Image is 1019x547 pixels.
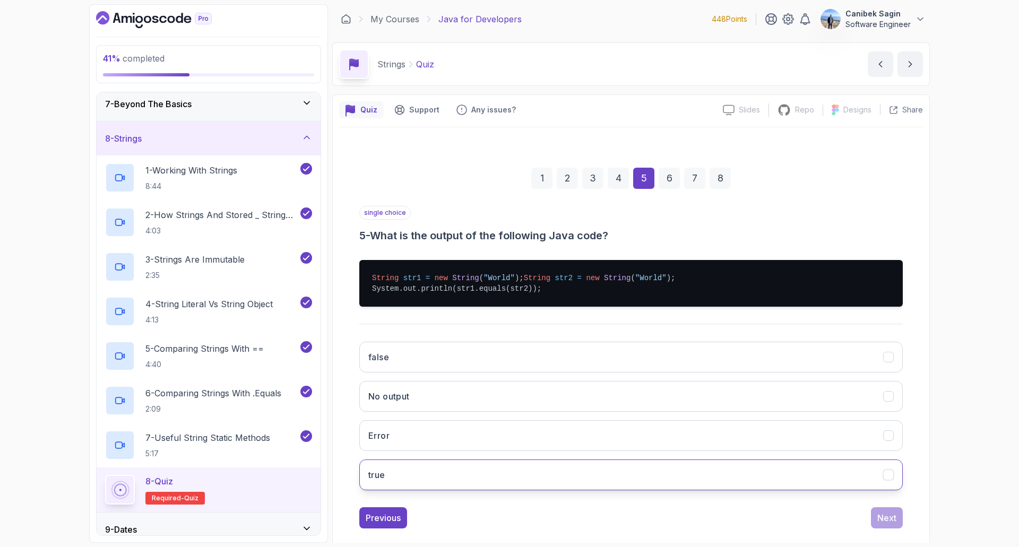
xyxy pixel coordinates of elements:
button: quiz button [339,101,384,118]
span: "World" [635,274,667,282]
div: 2 [557,168,578,189]
p: 5:17 [145,448,270,459]
p: 8:44 [145,181,237,192]
p: 4:03 [145,225,298,236]
h3: 7 - Beyond The Basics [105,98,192,110]
h3: 9 - Dates [105,523,137,536]
p: Support [409,105,439,115]
div: Previous [366,511,401,524]
span: Required- [152,494,184,502]
span: String [452,274,479,282]
div: 5 [633,168,654,189]
p: 448 Points [712,14,747,24]
p: Quiz [416,58,434,71]
button: 1-Working With Strings8:44 [105,163,312,193]
h3: false [368,351,389,363]
span: new [586,274,599,282]
span: quiz [184,494,198,502]
a: Dashboard [341,14,351,24]
h3: true [368,468,385,481]
h3: No output [368,390,410,403]
p: 4:40 [145,359,264,370]
button: true [359,459,903,490]
div: 7 [684,168,705,189]
button: 8-Strings [97,121,321,155]
span: "World" [483,274,515,282]
button: Share [880,105,923,115]
p: single choice [359,206,411,220]
button: 9-Dates [97,513,321,546]
button: Feedback button [450,101,522,118]
div: 4 [608,168,629,189]
h3: 8 - Strings [105,132,142,145]
button: false [359,342,903,372]
img: user profile image [821,9,841,29]
p: 5 - Comparing Strings With == [145,342,264,355]
p: Quiz [360,105,377,115]
button: 4-String Literal Vs String Object4:13 [105,297,312,326]
button: Next [871,507,903,528]
p: 3 - Strings Are Immutable [145,253,245,266]
p: 2:09 [145,404,281,414]
button: user profile imageCanibek SaginSoftware Engineer [820,8,926,30]
pre: ( ); ( ); System.out.println(str1.equals(str2)); [359,260,903,307]
p: 6 - Comparing Strings With .Equals [145,387,281,400]
p: Share [902,105,923,115]
div: 6 [659,168,680,189]
span: str1 [403,274,421,282]
div: Next [877,511,896,524]
h3: Error [368,429,390,442]
button: No output [359,381,903,412]
div: 8 [710,168,731,189]
button: next content [897,51,923,77]
p: 2 - How Strings And Stored _ String Pool [145,209,298,221]
span: = [577,274,582,282]
p: 4 - String Literal Vs String Object [145,298,273,310]
span: str2 [555,274,573,282]
span: 41 % [103,53,120,64]
p: Designs [843,105,871,115]
p: 7 - Useful String Static Methods [145,431,270,444]
div: 3 [582,168,603,189]
p: Slides [739,105,760,115]
p: Java for Developers [438,13,522,25]
a: My Courses [370,13,419,25]
button: 7-Beyond The Basics [97,87,321,121]
button: 2-How Strings And Stored _ String Pool4:03 [105,207,312,237]
span: String [604,274,631,282]
span: new [435,274,448,282]
span: String [524,274,550,282]
button: Support button [388,101,446,118]
p: 1 - Working With Strings [145,164,237,177]
div: 1 [531,168,552,189]
p: Canibek Sagin [845,8,911,19]
p: Software Engineer [845,19,911,30]
button: 8-QuizRequired-quiz [105,475,312,505]
span: String [372,274,399,282]
button: 3-Strings Are Immutable2:35 [105,252,312,282]
p: Repo [795,105,814,115]
p: 2:35 [145,270,245,281]
p: 4:13 [145,315,273,325]
p: 8 - Quiz [145,475,173,488]
button: Previous [359,507,407,528]
button: Error [359,420,903,451]
button: 6-Comparing Strings With .Equals2:09 [105,386,312,415]
button: 7-Useful String Static Methods5:17 [105,430,312,460]
span: = [426,274,430,282]
h3: 5 - What is the output of the following Java code? [359,228,903,243]
button: 5-Comparing Strings With ==4:40 [105,341,312,371]
p: Any issues? [471,105,516,115]
p: Strings [377,58,405,71]
a: Dashboard [96,11,236,28]
span: completed [103,53,165,64]
button: previous content [868,51,893,77]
